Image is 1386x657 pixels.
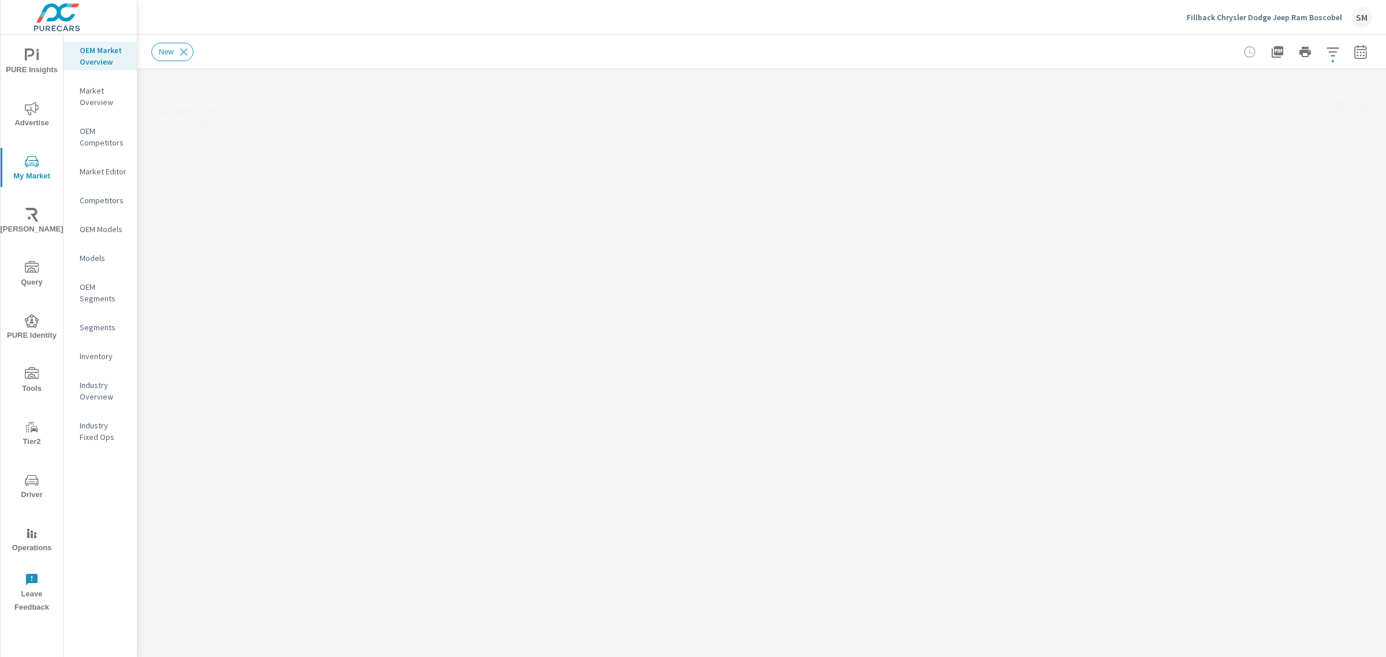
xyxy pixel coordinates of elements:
[4,367,59,395] span: Tools
[80,166,128,177] p: Market Editor
[64,319,137,336] div: Segments
[4,473,59,502] span: Driver
[156,105,220,117] h5: Market View
[4,314,59,342] span: PURE Identity
[80,281,128,304] p: OEM Segments
[64,82,137,111] div: Market Overview
[80,252,128,264] p: Models
[64,278,137,307] div: OEM Segments
[4,420,59,449] span: Tier2
[80,44,128,68] p: OEM Market Overview
[1294,40,1317,64] button: Print Report
[1354,98,1372,116] button: Minimize Widget
[1331,98,1349,116] span: Save this to your personalized report
[64,376,137,405] div: Industry Overview
[64,122,137,151] div: OEM Competitors
[80,322,128,333] p: Segments
[4,527,59,555] span: Operations
[4,573,59,614] span: Leave Feedback
[1349,40,1372,64] button: Select Date Range
[1351,7,1372,28] div: SM
[80,125,128,148] p: OEM Competitors
[80,420,128,443] p: Industry Fixed Ops
[4,48,59,77] span: PURE Insights
[1321,40,1344,64] button: Apply Filters
[4,208,59,236] span: [PERSON_NAME]
[64,163,137,180] div: Market Editor
[80,85,128,108] p: Market Overview
[4,102,59,130] span: Advertise
[1312,100,1326,114] span: Find the biggest opportunities in your market for your inventory. Understand by postal code where...
[64,221,137,238] div: OEM Models
[152,47,181,56] span: New
[80,223,128,235] p: OEM Models
[1289,98,1307,116] button: Make Fullscreen
[156,118,213,132] p: Last 6 months
[1,35,63,619] div: nav menu
[80,379,128,402] p: Industry Overview
[1187,12,1342,23] p: Fillback Chrysler Dodge Jeep Ram Boscobel
[151,43,193,61] div: New
[64,192,137,209] div: Competitors
[64,42,137,70] div: OEM Market Overview
[80,195,128,206] p: Competitors
[64,348,137,365] div: Inventory
[4,261,59,289] span: Query
[1266,40,1289,64] button: "Export Report to PDF"
[4,155,59,183] span: My Market
[80,350,128,362] p: Inventory
[64,417,137,446] div: Industry Fixed Ops
[64,249,137,267] div: Models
